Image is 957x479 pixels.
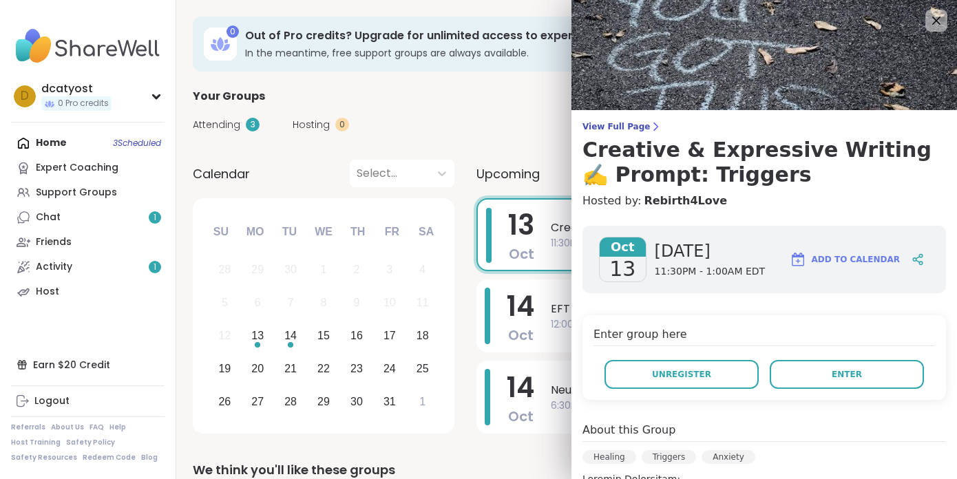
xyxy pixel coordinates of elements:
span: Oct [508,326,534,345]
div: 29 [317,392,330,411]
div: 23 [350,359,363,378]
div: 15 [317,326,330,345]
a: Support Groups [11,180,165,205]
div: Choose Friday, October 24th, 2025 [375,354,404,383]
span: Add to Calendar [812,253,900,266]
div: 30 [284,260,297,279]
a: Safety Policy [66,438,115,447]
span: 11:30PM - 1:00AM EDT [551,236,914,251]
div: 22 [317,359,330,378]
button: Unregister [604,360,759,389]
span: Attending [193,118,240,132]
a: Blog [141,453,158,462]
div: Not available Friday, October 3rd, 2025 [375,255,404,285]
div: 6 [255,293,261,312]
div: 4 [419,260,425,279]
div: 27 [251,392,264,411]
div: We [308,217,339,247]
div: Choose Friday, October 17th, 2025 [375,321,404,351]
div: 3 [246,118,260,131]
div: Not available Wednesday, October 8th, 2025 [309,288,339,318]
span: Neurodivergent & Proud: Unlocking ND Superpowers [551,382,916,398]
span: Calendar [193,164,250,183]
div: 10 [383,293,396,312]
span: d [21,87,29,105]
div: Choose Sunday, October 26th, 2025 [210,387,240,416]
span: Your Groups [193,88,265,105]
div: 1 [321,260,327,279]
h3: Creative & Expressive Writing ✍️ Prompt: Triggers [582,138,946,187]
div: Choose Monday, October 13th, 2025 [243,321,273,351]
a: Host Training [11,438,61,447]
a: Help [109,423,126,432]
div: Friends [36,235,72,249]
div: 9 [353,293,359,312]
a: Redeem Code [83,453,136,462]
span: Hosting [293,118,330,132]
div: Activity [36,260,72,274]
div: Chat [36,211,61,224]
div: 31 [383,392,396,411]
div: Not available Thursday, October 9th, 2025 [342,288,372,318]
div: Host [36,285,59,299]
div: 28 [284,392,297,411]
div: Choose Sunday, October 19th, 2025 [210,354,240,383]
a: Friends [11,230,165,255]
a: Host [11,279,165,304]
div: Choose Thursday, October 30th, 2025 [342,387,372,416]
button: Enter [770,360,924,389]
div: Expert Coaching [36,161,118,175]
span: 13 [508,206,534,244]
span: 14 [507,287,534,326]
div: Tu [274,217,304,247]
div: Support Groups [36,186,117,200]
div: Choose Thursday, October 16th, 2025 [342,321,372,351]
div: 12 [218,326,231,345]
span: [DATE] [655,240,766,262]
div: Not available Sunday, October 5th, 2025 [210,288,240,318]
span: 1 [154,262,156,273]
span: Upcoming [476,164,540,183]
a: View Full PageCreative & Expressive Writing ✍️ Prompt: Triggers [582,121,946,187]
h3: In the meantime, free support groups are always available. [245,46,828,60]
span: 12:00PM - 1:00PM EDT [551,317,916,332]
span: 0 Pro credits [58,98,109,109]
div: 28 [218,260,231,279]
a: FAQ [90,423,104,432]
a: About Us [51,423,84,432]
a: Referrals [11,423,45,432]
span: Oct [600,237,646,257]
div: 20 [251,359,264,378]
div: Not available Wednesday, October 1st, 2025 [309,255,339,285]
div: 21 [284,359,297,378]
div: 1 [419,392,425,411]
div: 18 [417,326,429,345]
div: Sa [411,217,441,247]
div: Choose Wednesday, October 29th, 2025 [309,387,339,416]
div: 13 [251,326,264,345]
div: Choose Tuesday, October 14th, 2025 [276,321,306,351]
div: Earn $20 Credit [11,352,165,377]
div: Logout [34,394,70,408]
span: Enter [832,368,862,381]
div: Not available Friday, October 10th, 2025 [375,288,404,318]
span: 14 [507,368,534,407]
button: Add to Calendar [784,243,906,276]
span: View Full Page [582,121,946,132]
div: Triggers [642,450,697,464]
span: EFT Tapping [DATE] Practice [551,301,916,317]
div: 11 [417,293,429,312]
a: Chat1 [11,205,165,230]
img: ShareWell Nav Logo [11,22,165,70]
div: Not available Tuesday, September 30th, 2025 [276,255,306,285]
img: ShareWell Logomark [790,251,806,268]
div: Anxiety [702,450,755,464]
div: 25 [417,359,429,378]
span: 1 [154,212,156,224]
span: Oct [509,244,534,264]
div: Choose Saturday, October 25th, 2025 [408,354,437,383]
a: Activity1 [11,255,165,279]
div: Choose Tuesday, October 28th, 2025 [276,387,306,416]
div: Not available Sunday, October 12th, 2025 [210,321,240,351]
span: 13 [609,257,635,281]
